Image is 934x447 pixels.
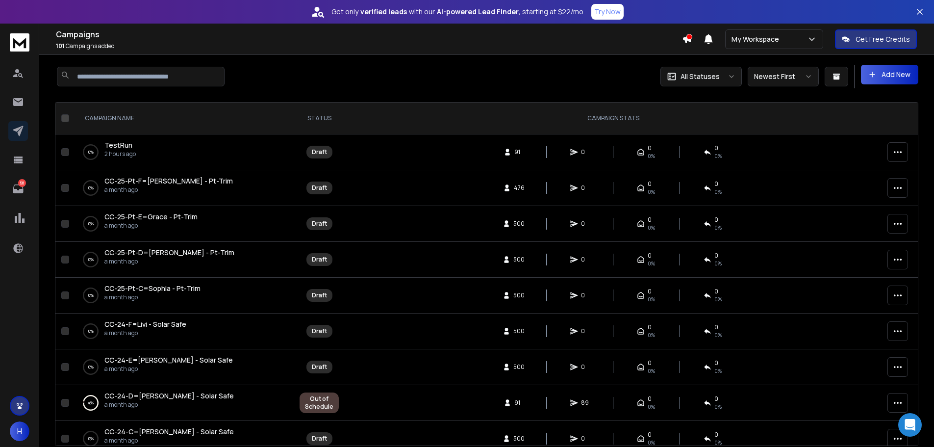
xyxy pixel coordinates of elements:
div: Draft [312,435,327,443]
p: 0 % [88,362,94,372]
span: 0% [714,439,722,447]
p: 0 % [88,147,94,157]
a: CC-24-F=Livi - Solar Safe [104,319,186,329]
button: Add New [861,65,918,84]
span: 0 [581,220,591,228]
span: 0 % [714,403,722,411]
h1: Campaigns [56,28,682,40]
span: 0 [648,216,652,224]
span: 0 [581,435,591,443]
span: 0 [581,148,591,156]
p: 0 % [88,255,94,264]
p: 0 % [88,326,94,336]
span: 0 [714,144,718,152]
span: 101 [56,42,65,50]
th: CAMPAIGN NAME [73,103,294,134]
span: 0 [581,256,591,263]
span: 0% [714,367,722,375]
a: TestRun [104,140,132,150]
span: 0% [714,331,722,339]
span: CC-25-Pt-E=Grace - Pt-Trim [104,212,198,221]
td: 0%CC-25-Pt-D=[PERSON_NAME] - Pt-Trima month ago [73,242,294,278]
span: 0% [648,188,655,196]
span: 0% [648,403,655,411]
p: 4 % [88,398,94,408]
img: logo [10,33,29,52]
td: 0%CC-24-E=[PERSON_NAME] - Solar Safea month ago [73,349,294,385]
p: 0 % [88,290,94,300]
span: CC-25-Pt-F=[PERSON_NAME] - Pt-Trim [104,176,233,185]
a: CC-25-Pt-E=Grace - Pt-Trim [104,212,198,222]
span: 500 [513,363,525,371]
td: 0%CC-24-F=Livi - Solar Safea month ago [73,314,294,349]
span: 0 [648,252,652,260]
span: 0 [714,323,718,331]
span: 0 [648,395,652,403]
p: a month ago [104,437,234,445]
span: 0 [581,184,591,192]
span: 89 [581,399,591,407]
div: Draft [312,256,327,263]
a: CC-25-Pt-F=[PERSON_NAME] - Pt-Trim [104,176,233,186]
p: a month ago [104,401,234,409]
span: 0% [648,152,655,160]
p: a month ago [104,365,233,373]
span: 0 [648,144,652,152]
p: 0 % [88,434,94,444]
div: Open Intercom Messenger [898,413,922,437]
span: 0 [581,291,591,299]
span: 0 [714,180,718,188]
span: 0% [648,439,655,447]
span: 0 [714,216,718,224]
span: 0 [648,431,652,439]
div: Draft [312,291,327,299]
span: 0 [714,431,718,439]
span: 0 [648,359,652,367]
span: CC-24-E=[PERSON_NAME] - Solar Safe [104,355,233,365]
span: 0 [581,363,591,371]
button: Try Now [591,4,624,20]
th: CAMPAIGN STATS [345,103,882,134]
span: 0 [648,288,652,295]
p: a month ago [104,258,234,265]
a: CC-24-D=[PERSON_NAME] - Solar Safe [104,391,234,401]
span: 500 [513,327,525,335]
td: 0%TestRun2 hours ago [73,134,294,170]
span: 0% [714,152,722,160]
span: 91 [514,148,524,156]
p: a month ago [104,329,186,337]
span: 0% [714,295,722,303]
td: 0%CC-25-Pt-C=Sophia - Pt-Trima month ago [73,278,294,314]
span: 0 [714,252,718,260]
a: 58 [8,179,28,199]
p: a month ago [104,293,201,301]
p: a month ago [104,186,233,194]
span: CC-24-C=[PERSON_NAME] - Solar Safe [104,427,234,436]
p: Try Now [594,7,621,17]
div: Out of Schedule [305,395,333,411]
a: CC-24-E=[PERSON_NAME] - Solar Safe [104,355,233,365]
a: CC-25-Pt-D=[PERSON_NAME] - Pt-Trim [104,248,234,258]
span: 476 [514,184,525,192]
a: CC-25-Pt-C=Sophia - Pt-Trim [104,284,201,293]
span: 0 [648,323,652,331]
button: Newest First [748,67,819,86]
div: Draft [312,148,327,156]
span: 500 [513,220,525,228]
div: Draft [312,327,327,335]
div: Draft [312,220,327,228]
p: Get Free Credits [856,34,910,44]
div: Draft [312,184,327,192]
button: H [10,421,29,441]
span: 0% [648,295,655,303]
span: 500 [513,256,525,263]
span: 500 [513,291,525,299]
span: 0 [714,359,718,367]
strong: AI-powered Lead Finder, [437,7,520,17]
p: 0 % [88,183,94,193]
